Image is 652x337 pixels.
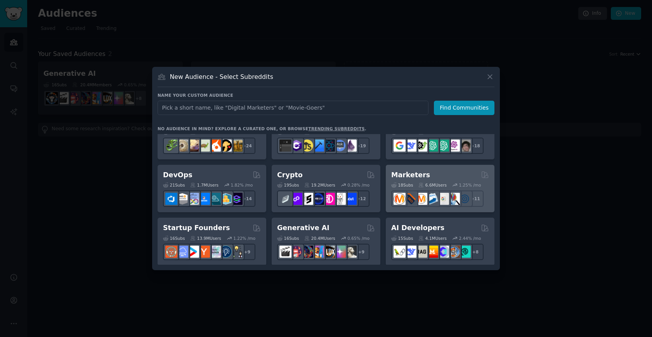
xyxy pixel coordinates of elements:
[459,236,481,241] div: 2.44 % /mo
[187,140,199,152] img: leopardgeckos
[345,193,357,205] img: defi_
[209,193,221,205] img: platformengineering
[415,140,427,152] img: AItoolsCatalog
[170,73,273,81] h3: New Audience - Select Subreddits
[279,193,291,205] img: ethfinance
[323,246,335,258] img: FluxAI
[467,190,484,207] div: + 11
[459,193,471,205] img: OnlineMarketing
[239,190,255,207] div: + 14
[209,246,221,258] img: indiehackers
[426,246,438,258] img: MistralAI
[158,101,428,115] input: Pick a short name, like "Digital Marketers" or "Movie-Goers"
[231,246,243,258] img: growmybusiness
[308,126,364,131] a: trending subreddits
[404,140,416,152] img: DeepSeek
[448,246,460,258] img: llmops
[163,170,192,180] h2: DevOps
[434,101,494,115] button: Find Communities
[323,193,335,205] img: defiblockchain
[277,223,329,233] h2: Generative AI
[231,140,243,152] img: dogbreed
[312,246,324,258] img: sdforall
[459,140,471,152] img: ArtificalIntelligence
[347,182,369,188] div: 0.28 % /mo
[353,190,369,207] div: + 12
[347,236,369,241] div: 0.65 % /mo
[165,246,177,258] img: EntrepreneurRideAlong
[301,246,313,258] img: deepdream
[190,182,218,188] div: 1.7M Users
[301,193,313,205] img: ethstaker
[301,140,313,152] img: learnjavascript
[394,246,406,258] img: LangChain
[345,246,357,258] img: DreamBooth
[220,193,232,205] img: aws_cdk
[176,246,188,258] img: SaaS
[239,244,255,260] div: + 9
[334,140,346,152] img: AskComputerScience
[426,140,438,152] img: chatgpt_promptDesign
[394,140,406,152] img: GoogleGeminiAI
[404,193,416,205] img: bigseo
[415,193,427,205] img: AskMarketing
[176,193,188,205] img: AWS_Certified_Experts
[426,193,438,205] img: Emailmarketing
[290,246,302,258] img: dalle2
[353,138,369,154] div: + 19
[437,193,449,205] img: googleads
[459,182,481,188] div: 1.25 % /mo
[404,246,416,258] img: DeepSeek
[163,236,185,241] div: 16 Sub s
[231,193,243,205] img: PlatformEngineers
[279,246,291,258] img: aivideo
[231,182,253,188] div: 1.82 % /mo
[394,193,406,205] img: content_marketing
[353,244,369,260] div: + 9
[448,193,460,205] img: MarketingResearch
[239,138,255,154] div: + 24
[176,140,188,152] img: ballpython
[334,246,346,258] img: starryai
[437,246,449,258] img: OpenSourceAI
[163,223,230,233] h2: Startup Founders
[198,246,210,258] img: ycombinator
[158,126,366,131] div: No audience in mind? Explore a curated one, or browse .
[187,246,199,258] img: startup
[467,138,484,154] div: + 18
[165,193,177,205] img: azuredevops
[391,223,444,233] h2: AI Developers
[391,236,413,241] div: 15 Sub s
[165,140,177,152] img: herpetology
[312,193,324,205] img: web3
[304,182,335,188] div: 19.2M Users
[459,246,471,258] img: AIDevelopersSociety
[334,193,346,205] img: CryptoNews
[277,170,303,180] h2: Crypto
[418,182,447,188] div: 6.6M Users
[391,170,430,180] h2: Marketers
[277,236,299,241] div: 16 Sub s
[290,140,302,152] img: csharp
[209,140,221,152] img: cockatiel
[312,140,324,152] img: iOSProgramming
[391,182,413,188] div: 18 Sub s
[345,140,357,152] img: elixir
[304,236,335,241] div: 20.4M Users
[198,140,210,152] img: turtle
[158,93,494,98] h3: Name your custom audience
[437,140,449,152] img: chatgpt_prompts_
[233,236,255,241] div: 1.22 % /mo
[187,193,199,205] img: Docker_DevOps
[277,182,299,188] div: 19 Sub s
[290,193,302,205] img: 0xPolygon
[220,140,232,152] img: PetAdvice
[418,236,447,241] div: 4.1M Users
[448,140,460,152] img: OpenAIDev
[163,182,185,188] div: 21 Sub s
[279,140,291,152] img: software
[467,244,484,260] div: + 8
[220,246,232,258] img: Entrepreneurship
[190,236,221,241] div: 13.9M Users
[198,193,210,205] img: DevOpsLinks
